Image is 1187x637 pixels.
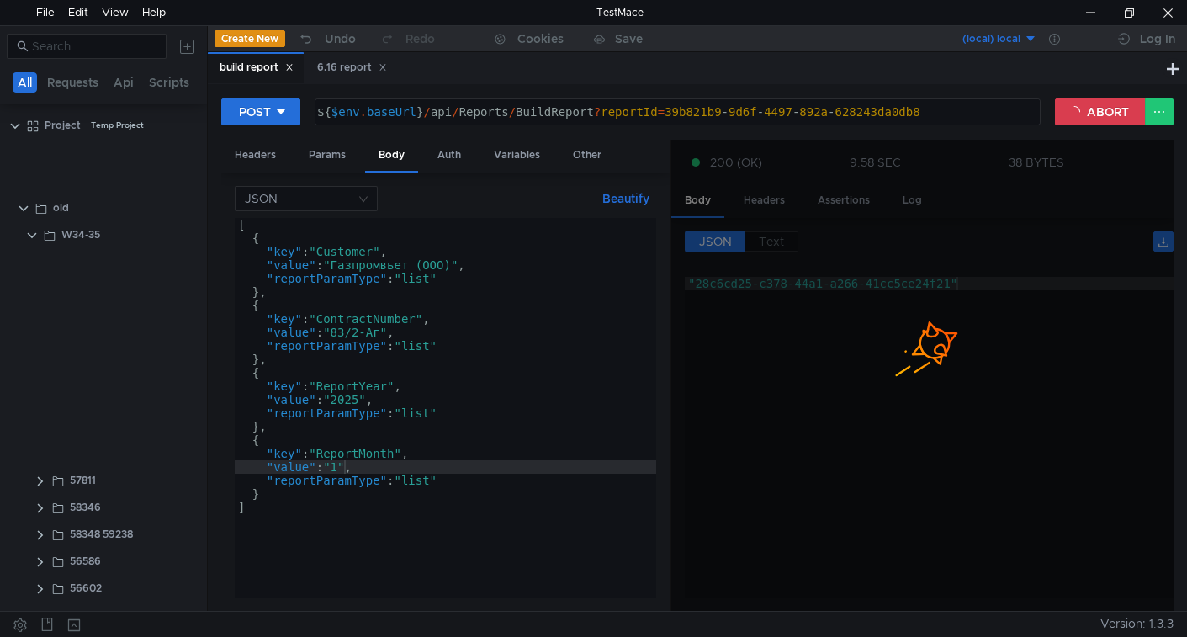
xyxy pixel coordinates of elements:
[70,495,101,520] div: 58346
[220,59,294,77] div: build report
[61,222,100,247] div: W34-35
[962,31,1020,47] div: (local) local
[480,140,554,171] div: Variables
[91,113,144,138] div: Temp Project
[45,113,81,138] div: Project
[295,140,359,171] div: Params
[144,72,194,93] button: Scripts
[70,576,102,601] div: 56602
[596,188,656,209] button: Beautify
[365,140,418,173] div: Body
[424,140,474,171] div: Auth
[215,30,285,47] button: Create New
[70,468,96,493] div: 57811
[13,72,37,93] button: All
[53,195,69,220] div: old
[109,72,139,93] button: Api
[317,59,387,77] div: 6.16 report
[325,29,356,49] div: Undo
[70,602,100,628] div: 57022
[221,98,300,125] button: POST
[368,26,447,51] button: Redo
[1140,29,1175,49] div: Log In
[70,522,133,547] div: 58348 59238
[239,103,271,121] div: POST
[285,26,368,51] button: Undo
[1100,612,1174,636] span: Version: 1.3.3
[70,549,101,574] div: 56586
[920,25,1037,52] button: (local) local
[32,37,156,56] input: Search...
[221,140,289,171] div: Headers
[405,29,435,49] div: Redo
[517,29,564,49] div: Cookies
[42,72,103,93] button: Requests
[615,33,643,45] div: Save
[1055,98,1146,125] button: ABORT
[559,140,615,171] div: Other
